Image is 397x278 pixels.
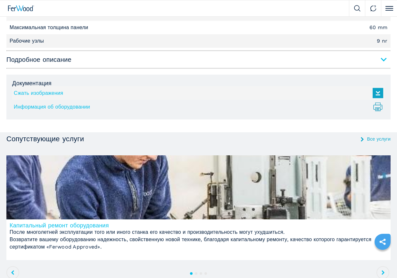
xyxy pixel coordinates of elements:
[369,25,387,30] em: 60 mm
[10,37,45,45] p: Рабочие узлы
[195,272,197,275] button: 2
[354,5,360,12] img: Search
[204,272,207,275] button: 4
[200,272,202,275] button: 3
[10,24,90,31] p: Максимальная толщина панели
[14,102,380,112] a: Информация об оборудовании
[377,38,387,44] em: 9 nr
[10,229,371,250] span: После многолетней эксплуатации того или иного станка его качество и производительность могут ухуд...
[375,234,391,250] a: sharethis
[12,80,385,86] span: Документация
[370,5,376,12] img: Contact us
[6,54,391,65] span: Подробное описание
[10,223,387,228] h5: Капитальный ремонт оборудования
[6,155,391,219] img: image
[370,249,392,273] iframe: Chat
[14,88,380,98] a: Сжать изображения
[381,0,397,16] button: Click to toggle menu
[8,5,34,11] img: Ferwood
[6,135,84,143] h3: Сопутствующие услуги
[367,137,391,141] a: Все услуги
[190,272,193,275] button: 1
